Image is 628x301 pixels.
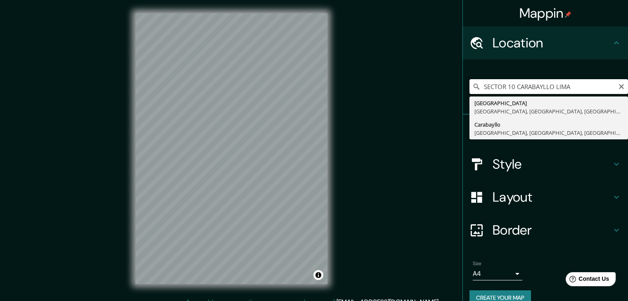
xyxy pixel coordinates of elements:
button: Clear [618,82,625,90]
canvas: Map [135,13,327,284]
div: A4 [473,267,522,280]
button: Toggle attribution [313,270,323,280]
iframe: Help widget launcher [555,269,619,292]
div: Carabayllo [474,120,623,129]
input: Pick your city or area [469,79,628,94]
div: [GEOGRAPHIC_DATA], [GEOGRAPHIC_DATA], [GEOGRAPHIC_DATA] [474,107,623,115]
h4: Location [493,35,611,51]
div: Layout [463,181,628,214]
div: Style [463,148,628,181]
img: pin-icon.png [565,11,571,18]
h4: Mappin [519,5,572,21]
div: [GEOGRAPHIC_DATA], [GEOGRAPHIC_DATA], [GEOGRAPHIC_DATA] [474,129,623,137]
div: Pins [463,115,628,148]
div: [GEOGRAPHIC_DATA] [474,99,623,107]
h4: Border [493,222,611,238]
h4: Layout [493,189,611,205]
h4: Pins [493,123,611,139]
label: Size [473,260,481,267]
div: Location [463,26,628,59]
h4: Style [493,156,611,172]
div: Border [463,214,628,247]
